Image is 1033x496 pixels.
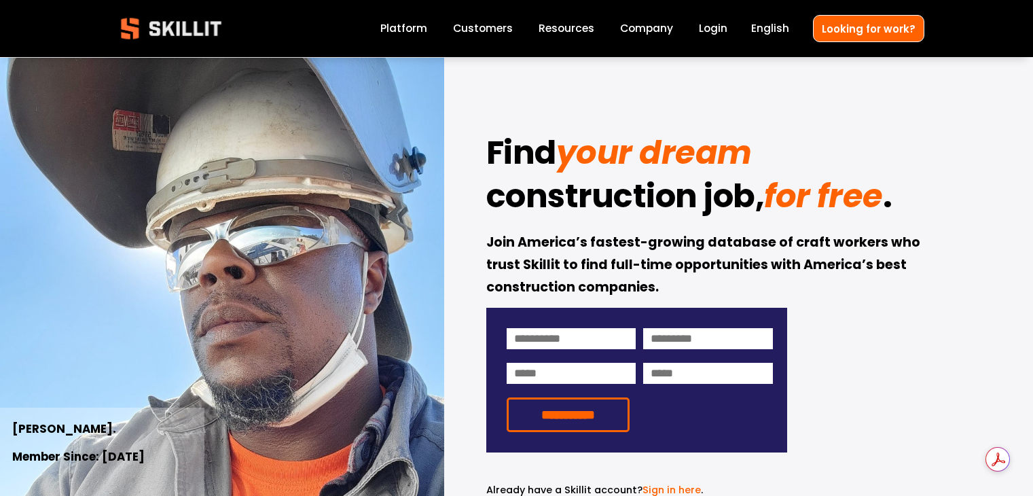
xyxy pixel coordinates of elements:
img: Skillit [109,8,233,49]
span: Resources [539,20,594,36]
a: Looking for work? [813,15,924,41]
a: folder dropdown [539,20,594,38]
div: language picker [751,20,789,38]
em: your dream [556,130,752,175]
strong: [PERSON_NAME]. [12,420,116,440]
a: Company [620,20,673,38]
a: Login [699,20,727,38]
span: English [751,20,789,36]
strong: construction job, [486,171,765,227]
strong: Member Since: [DATE] [12,448,145,467]
a: Platform [380,20,427,38]
strong: Join America’s fastest-growing database of craft workers who trust Skillit to find full-time oppo... [486,232,923,299]
a: Customers [453,20,513,38]
strong: Find [486,128,556,183]
em: for free [764,173,882,219]
strong: . [883,171,892,227]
